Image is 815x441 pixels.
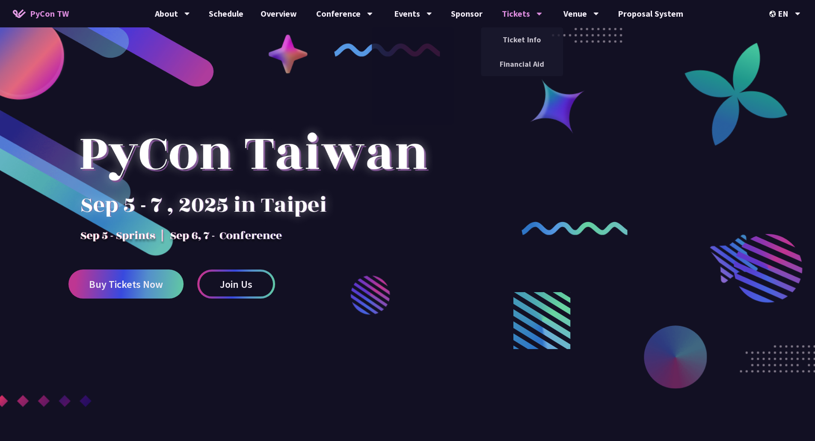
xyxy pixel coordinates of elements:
a: Buy Tickets Now [68,269,184,299]
a: PyCon TW [4,3,77,24]
img: Home icon of PyCon TW 2025 [13,9,26,18]
span: PyCon TW [30,7,69,20]
img: Locale Icon [769,11,778,17]
img: curly-2.e802c9f.png [522,222,628,235]
span: Buy Tickets Now [89,279,163,290]
span: Join Us [220,279,252,290]
a: Join Us [197,269,275,299]
a: Financial Aid [481,54,563,74]
a: Ticket Info [481,30,563,50]
img: curly-1.ebdbada.png [334,43,440,56]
